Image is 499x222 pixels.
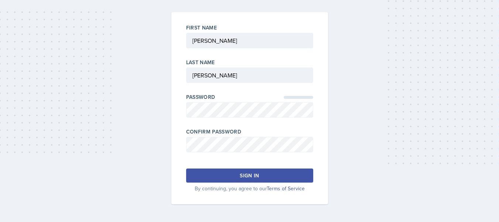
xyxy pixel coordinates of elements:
a: Terms of Service [267,185,305,192]
input: Last Name [186,67,313,83]
p: By continuing, you agree to our [186,185,313,192]
label: Last Name [186,59,215,66]
label: Password [186,93,215,101]
button: Sign in [186,169,313,183]
input: First Name [186,33,313,48]
div: Sign in [240,172,259,179]
label: First Name [186,24,217,31]
label: Confirm Password [186,128,242,135]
